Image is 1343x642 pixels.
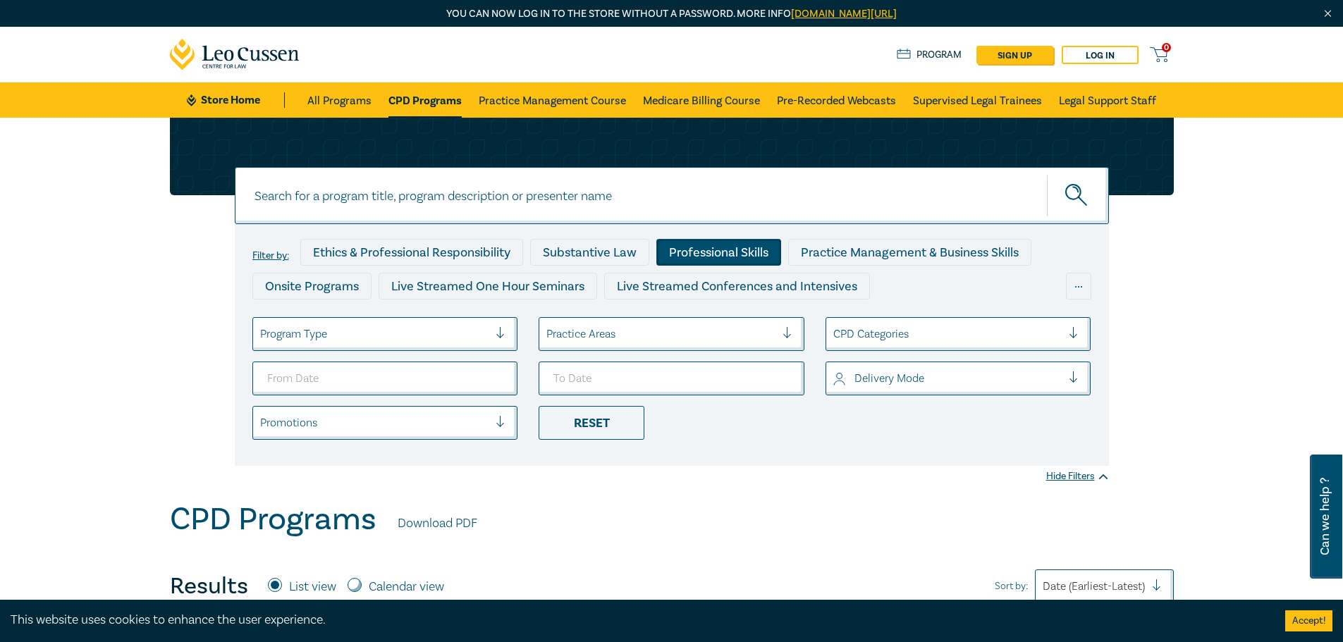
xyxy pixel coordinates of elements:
[235,167,1109,224] input: Search for a program title, program description or presenter name
[252,273,372,300] div: Onsite Programs
[604,273,870,300] div: Live Streamed Conferences and Intensives
[170,501,376,538] h1: CPD Programs
[252,362,518,395] input: From Date
[300,239,523,266] div: Ethics & Professional Responsibility
[307,82,372,118] a: All Programs
[530,239,649,266] div: Substantive Law
[814,307,943,333] div: National Programs
[170,6,1174,22] p: You can now log in to the store without a password. More info
[539,362,804,395] input: To Date
[260,326,263,342] input: select
[1318,463,1332,570] span: Can we help ?
[11,611,1264,629] div: This website uses cookies to enhance the user experience.
[1062,46,1139,64] a: Log in
[170,572,248,600] h4: Results
[1162,43,1171,52] span: 0
[913,82,1042,118] a: Supervised Legal Trainees
[546,326,549,342] input: select
[995,579,1028,594] span: Sort by:
[976,46,1053,64] a: sign up
[388,82,462,118] a: CPD Programs
[483,307,645,333] div: Pre-Recorded Webcasts
[260,415,263,431] input: select
[1046,469,1109,483] div: Hide Filters
[369,578,444,596] label: Calendar view
[1285,610,1332,631] button: Accept cookies
[652,307,807,333] div: 10 CPD Point Packages
[777,82,896,118] a: Pre-Recorded Webcasts
[656,239,781,266] div: Professional Skills
[833,326,836,342] input: select
[398,514,477,533] a: Download PDF
[1322,8,1334,20] img: Close
[479,82,626,118] a: Practice Management Course
[539,406,644,440] div: Reset
[897,47,962,63] a: Program
[833,371,836,386] input: select
[252,307,476,333] div: Live Streamed Practical Workshops
[1059,82,1156,118] a: Legal Support Staff
[1043,579,1045,594] input: Sort by
[1066,273,1091,300] div: ...
[379,273,597,300] div: Live Streamed One Hour Seminars
[187,92,285,108] a: Store Home
[643,82,760,118] a: Medicare Billing Course
[788,239,1031,266] div: Practice Management & Business Skills
[252,250,289,261] label: Filter by:
[791,7,897,20] a: [DOMAIN_NAME][URL]
[289,578,336,596] label: List view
